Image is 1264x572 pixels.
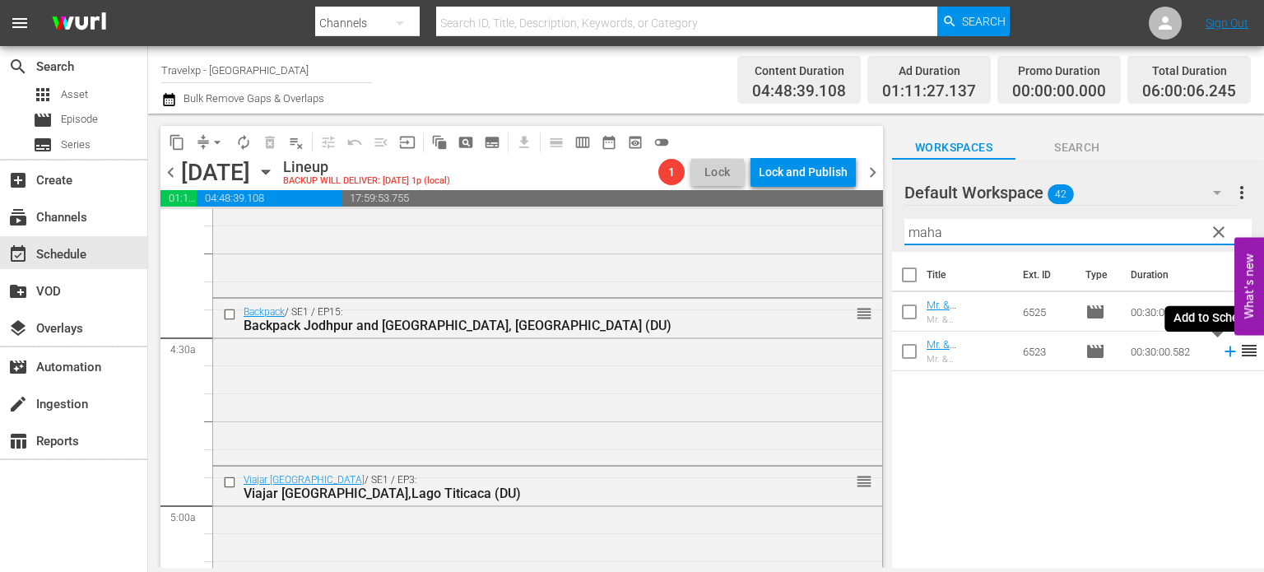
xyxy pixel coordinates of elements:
span: Schedule [8,244,28,264]
a: Viajar [GEOGRAPHIC_DATA] [244,474,365,486]
td: 00:30:00.582 [1124,332,1215,371]
span: Episode [1085,302,1105,322]
span: Update Metadata from Key Asset [394,129,421,156]
button: Lock and Publish [750,157,856,187]
div: Lineup [283,158,450,176]
span: toggle_off [653,134,670,151]
th: Title [927,252,1013,298]
span: reorder [856,472,872,491]
span: calendar_view_week_outlined [574,134,591,151]
span: Bulk Remove Gaps & Overlaps [181,92,324,105]
span: Channels [8,207,28,227]
button: Lock [691,159,744,186]
button: Open Feedback Widget [1234,237,1264,335]
div: Content Duration [752,59,846,82]
span: Fill episodes with ad slates [368,129,394,156]
span: compress [195,134,211,151]
div: Viajar [GEOGRAPHIC_DATA],Lago Titicaca (DU) [244,486,793,501]
span: Reports [8,431,28,451]
td: 00:30:00.317 [1124,292,1215,332]
th: Duration [1121,252,1220,298]
span: Revert to Primary Episode [342,129,368,156]
span: Create Series Block [479,129,505,156]
span: Workspaces [892,137,1015,158]
span: VOD [8,281,28,301]
span: Overlays [8,319,28,338]
span: clear [1209,222,1229,242]
span: 42 [1048,177,1074,212]
svg: Add to Schedule [1221,303,1239,321]
span: Asset [61,86,88,103]
span: Search [1015,137,1139,158]
span: 04:48:39.108 [197,190,342,207]
span: Create Search Block [453,129,479,156]
span: menu [10,13,30,33]
span: subtitles_outlined [484,134,500,151]
span: Lock [698,164,737,181]
a: Mr. & [PERSON_NAME] on the Maharaja's Express Ep 2 (DU) [927,299,1010,348]
span: 1 [658,165,685,179]
span: Series [61,137,91,153]
div: Lock and Publish [759,157,848,187]
span: 06:00:06.245 [1142,82,1236,101]
span: Ingestion [8,394,28,414]
span: pageview_outlined [458,134,474,151]
span: preview_outlined [627,134,644,151]
button: more_vert [1232,173,1252,212]
span: Search [8,57,28,77]
span: 00:00:00.000 [1012,82,1106,101]
span: Episode [61,111,98,128]
div: Ad Duration [882,59,976,82]
span: Customize Events [309,126,342,158]
span: reorder [856,305,872,323]
span: 17:59:53.755 [342,190,883,207]
button: Search [937,7,1010,36]
a: Mr. & [PERSON_NAME] on the Maharaja's Express Ep 1 (DU) [927,338,1010,388]
span: arrow_drop_down [209,134,225,151]
span: 24 hours Lineup View is OFF [648,129,675,156]
button: reorder [856,305,872,321]
span: Loop Content [230,129,257,156]
span: auto_awesome_motion_outlined [431,134,448,151]
div: Total Duration [1142,59,1236,82]
div: Mr. & [PERSON_NAME] on the Maharaja's Express Ep 2 [927,314,1010,325]
span: Episode [33,110,53,130]
span: Create [8,170,28,190]
span: Series [33,135,53,155]
span: Copy Lineup [164,129,190,156]
span: Day Calendar View [537,126,569,158]
td: 6523 [1016,332,1079,371]
div: BACKUP WILL DELIVER: [DATE] 1p (local) [283,176,450,187]
span: Asset [33,85,53,105]
th: Ext. ID [1013,252,1076,298]
span: date_range_outlined [601,134,617,151]
span: chevron_right [862,162,883,183]
span: Episode [1085,342,1105,361]
span: Month Calendar View [596,129,622,156]
span: Clear Lineup [283,129,309,156]
span: Search [962,7,1006,36]
span: 01:11:27.137 [160,190,197,207]
div: / SE1 / EP3: [244,474,793,501]
div: Promo Duration [1012,59,1106,82]
span: Download as CSV [505,126,537,158]
span: 01:11:27.137 [882,82,976,101]
span: chevron_left [160,162,181,183]
a: Backpack [244,306,285,318]
div: Mr. & [PERSON_NAME] on the Maharaja's Express Ep 1 [927,354,1010,365]
span: Automation [8,357,28,377]
div: Backpack Jodhpur and [GEOGRAPHIC_DATA], [GEOGRAPHIC_DATA] (DU) [244,318,793,333]
span: content_copy [169,134,185,151]
span: more_vert [1232,183,1252,202]
span: autorenew_outlined [235,134,252,151]
div: [DATE] [181,159,250,186]
div: / SE1 / EP15: [244,306,793,333]
a: Sign Out [1206,16,1248,30]
span: 04:48:39.108 [752,82,846,101]
span: Week Calendar View [569,129,596,156]
button: reorder [856,472,872,489]
div: Default Workspace [904,170,1237,216]
span: input [399,134,416,151]
img: ans4CAIJ8jUAAAAAAAAAAAAAAAAAAAAAAAAgQb4GAAAAAAAAAAAAAAAAAAAAAAAAJMjXAAAAAAAAAAAAAAAAAAAAAAAAgAT5G... [39,4,118,43]
span: Remove Gaps & Overlaps [190,129,230,156]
